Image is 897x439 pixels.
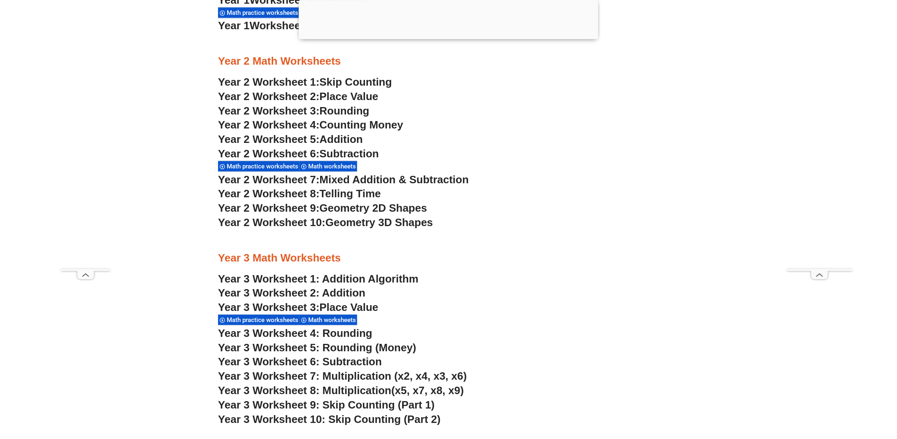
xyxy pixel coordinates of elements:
[218,105,369,117] a: Year 2 Worksheet 3:Rounding
[218,7,300,18] div: Math practice worksheets
[320,90,379,103] span: Place Value
[218,133,363,145] a: Year 2 Worksheet 5:Addition
[218,90,320,103] span: Year 2 Worksheet 2:
[320,105,369,117] span: Rounding
[218,327,372,339] a: Year 3 Worksheet 4: Rounding
[227,316,301,324] span: Math practice worksheets
[320,202,427,214] span: Geometry 2D Shapes
[218,301,379,313] a: Year 3 Worksheet 3:Place Value
[218,187,320,200] span: Year 2 Worksheet 8:
[218,173,320,186] span: Year 2 Worksheet 7:
[218,76,320,88] span: Year 2 Worksheet 1:
[218,19,391,32] a: Year 1Worksheet 10:Measurement
[300,161,357,172] div: Math worksheets
[218,216,325,229] span: Year 2 Worksheet 10:
[218,133,320,145] span: Year 2 Worksheet 5:
[320,76,392,88] span: Skip Counting
[218,216,433,229] a: Year 2 Worksheet 10:Geometry 3D Shapes
[320,119,404,131] span: Counting Money
[308,316,358,324] span: Math worksheets
[218,384,391,397] span: Year 3 Worksheet 8: Multiplication
[218,399,435,411] a: Year 3 Worksheet 9: Skip Counting (Part 1)
[227,163,301,170] span: Math practice worksheets
[308,163,358,170] span: Math worksheets
[320,133,363,145] span: Addition
[320,301,379,313] span: Place Value
[320,187,381,200] span: Telling Time
[218,76,392,88] a: Year 2 Worksheet 1:Skip Counting
[218,173,469,186] a: Year 2 Worksheet 7:Mixed Addition & Subtraction
[227,9,301,16] span: Math practice worksheets
[218,273,418,285] a: Year 3 Worksheet 1: Addition Algorithm
[218,413,441,425] a: Year 3 Worksheet 10: Skip Counting (Part 2)
[760,346,897,439] iframe: Chat Widget
[61,22,110,269] iframe: Advertisement
[218,370,467,382] a: Year 3 Worksheet 7: Multiplication (x2, x4, x3, x6)
[391,384,464,397] span: (x5, x7, x8, x9)
[218,384,464,397] a: Year 3 Worksheet 8: Multiplication(x5, x7, x8, x9)
[218,119,403,131] a: Year 2 Worksheet 4:Counting Money
[320,147,379,160] span: Subtraction
[218,355,382,368] a: Year 3 Worksheet 6: Subtraction
[218,54,679,68] h3: Year 2 Math Worksheets
[218,202,427,214] a: Year 2 Worksheet 9:Geometry 2D Shapes
[218,90,379,103] a: Year 2 Worksheet 2:Place Value
[218,314,300,325] div: Math practice worksheets
[325,216,433,229] span: Geometry 3D Shapes
[218,341,416,354] a: Year 3 Worksheet 5: Rounding (Money)
[787,22,853,269] iframe: Advertisement
[218,287,365,299] a: Year 3 Worksheet 2: Addition
[218,301,320,313] span: Year 3 Worksheet 3:
[250,19,323,32] span: Worksheet 10:
[218,202,320,214] span: Year 2 Worksheet 9:
[218,187,381,200] a: Year 2 Worksheet 8:Telling Time
[218,105,320,117] span: Year 2 Worksheet 3:
[320,173,469,186] span: Mixed Addition & Subtraction
[300,314,357,325] div: Math worksheets
[218,147,379,160] a: Year 2 Worksheet 6:Subtraction
[218,161,300,172] div: Math practice worksheets
[218,147,320,160] span: Year 2 Worksheet 6:
[218,251,679,265] h3: Year 3 Math Worksheets
[218,119,320,131] span: Year 2 Worksheet 4:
